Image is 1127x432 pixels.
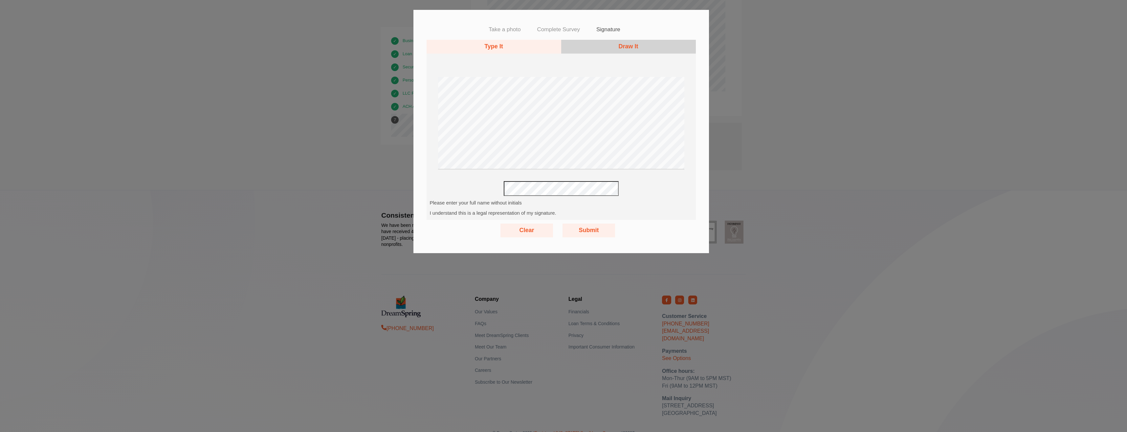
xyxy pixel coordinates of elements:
h4: Take a photo [489,26,520,33]
button: Draw It [561,40,696,54]
button: Clear [500,224,553,237]
div: I understand this is a legal representation of my signature. [430,209,693,216]
h4: Signature [596,26,620,33]
div: Please enter your full name without initials [430,199,693,206]
button: Submit [563,224,615,237]
button: Type It [427,40,561,54]
h4: Complete Survey [537,26,580,33]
